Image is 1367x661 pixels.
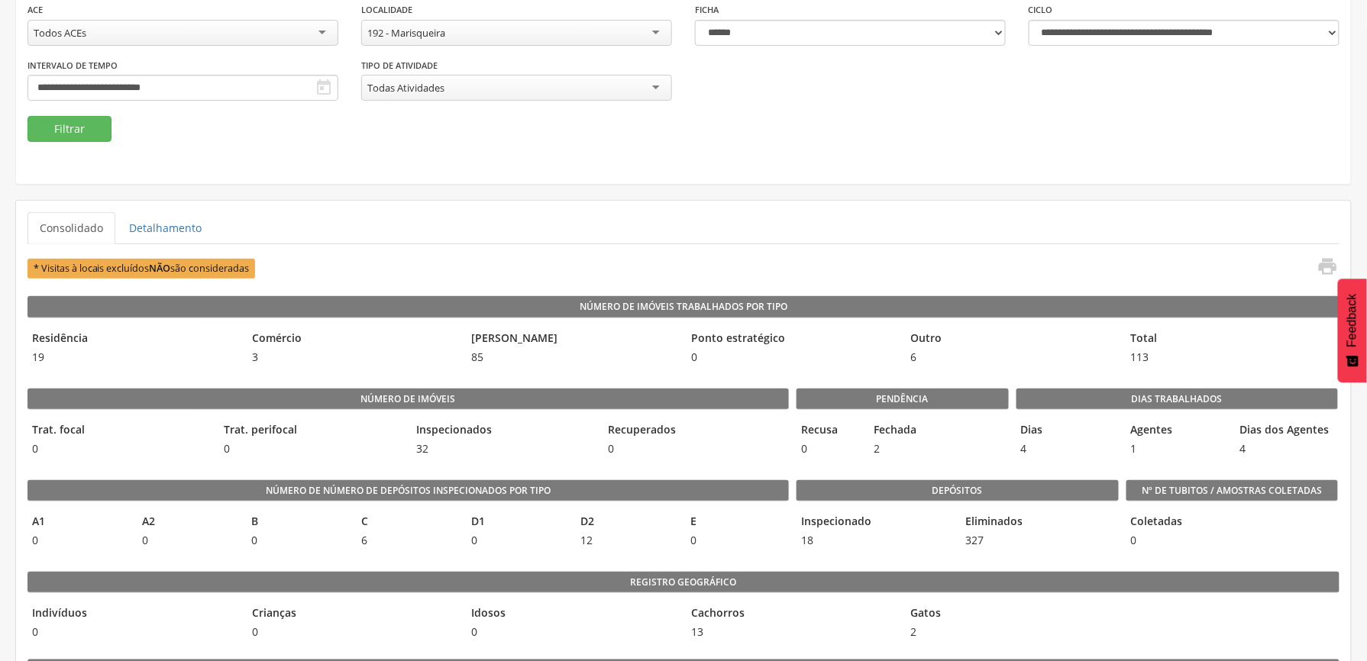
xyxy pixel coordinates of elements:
[1016,389,1339,410] legend: Dias Trabalhados
[412,441,596,456] span: 32
[870,441,936,456] span: 2
[1126,350,1339,365] span: 113
[412,422,596,440] legend: Inspecionados
[467,514,569,531] legend: D1
[247,330,460,348] legend: Comércio
[906,624,1119,640] span: 2
[1126,514,1137,531] legend: Coletadas
[797,514,954,531] legend: Inspecionado
[1236,422,1338,440] legend: Dias dos Agentes
[687,330,899,348] legend: Ponto estratégico
[1126,330,1339,348] legend: Total
[137,514,240,531] legend: A2
[367,26,445,40] div: 192 - Marisqueira
[27,514,130,531] legend: A1
[219,441,403,456] span: 0
[961,533,1119,548] span: 327
[27,259,255,278] span: * Visitas à locais excluídos são consideradas
[1016,441,1119,456] span: 4
[27,116,111,142] button: Filtrar
[1346,294,1359,347] span: Feedback
[906,350,1119,365] span: 6
[686,533,788,548] span: 0
[467,350,679,365] span: 85
[315,79,333,97] i: 
[27,296,1340,318] legend: Número de Imóveis Trabalhados por Tipo
[1126,441,1228,456] span: 1
[906,605,1119,623] legend: Gatos
[687,605,899,623] legend: Cachorros
[27,605,240,623] legend: Indivíduos
[247,350,460,365] span: 3
[27,389,789,410] legend: Número de imóveis
[797,422,862,440] legend: Recusa
[247,605,460,623] legend: Crianças
[27,4,43,16] label: ACE
[137,533,240,548] span: 0
[797,480,1119,501] legend: Depósitos
[603,422,787,440] legend: Recuperados
[797,389,1009,410] legend: Pendência
[467,533,569,548] span: 0
[577,514,679,531] legend: D2
[797,441,862,456] span: 0
[797,533,954,548] span: 18
[577,533,679,548] span: 12
[367,81,444,95] div: Todas Atividades
[117,212,214,244] a: Detalhamento
[1016,422,1119,440] legend: Dias
[906,330,1119,348] legend: Outro
[27,60,118,72] label: Intervalo de Tempo
[247,533,349,548] span: 0
[695,4,719,16] label: Ficha
[467,330,679,348] legend: [PERSON_NAME]
[1338,279,1367,382] button: Feedback - Mostrar pesquisa
[27,624,240,640] span: 0
[1126,480,1339,501] legend: Nº de Tubitos / Amostras coletadas
[1317,256,1338,277] i: 
[247,514,349,531] legend: B
[219,422,403,440] legend: Trat. perifocal
[27,441,212,456] span: 0
[27,533,130,548] span: 0
[27,350,240,365] span: 19
[247,624,460,640] span: 0
[34,26,86,40] div: Todos ACEs
[361,4,412,16] label: Localidade
[870,422,936,440] legend: Fechada
[687,624,899,640] span: 13
[1307,256,1338,281] a: 
[27,330,240,348] legend: Residência
[603,441,787,456] span: 0
[687,350,899,365] span: 0
[27,572,1340,593] legend: Registro geográfico
[27,212,115,244] a: Consolidado
[357,514,459,531] legend: C
[150,262,171,275] b: NÃO
[1126,533,1137,548] span: 0
[686,514,788,531] legend: E
[1126,422,1228,440] legend: Agentes
[467,605,679,623] legend: Idosos
[361,60,438,72] label: Tipo de Atividade
[27,480,789,501] legend: Número de Número de Depósitos Inspecionados por Tipo
[27,422,212,440] legend: Trat. focal
[1236,441,1338,456] span: 4
[357,533,459,548] span: 6
[1029,4,1053,16] label: Ciclo
[467,624,679,640] span: 0
[961,514,1119,531] legend: Eliminados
